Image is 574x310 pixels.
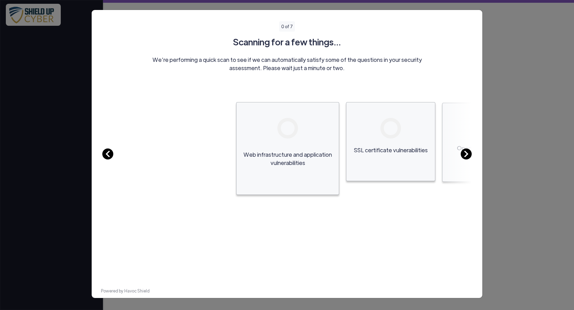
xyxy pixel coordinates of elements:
[97,284,477,298] div: Powered by Havoc Shield
[461,148,472,159] img: dropdown-arrow.svg
[102,148,113,159] img: dropdown-arrow.svg
[149,56,426,72] p: We’re performing a quick scan to see if we can automatically satisfy some of the questions in you...
[448,144,526,160] p: Open network and web infrastructure ports
[102,35,472,48] h3: Scanning for a few things...
[352,146,429,154] p: SSL certificate vulnerabilities
[242,151,333,167] p: Web infrastructure and application vulnerabilities
[279,21,295,32] p: 0 of 7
